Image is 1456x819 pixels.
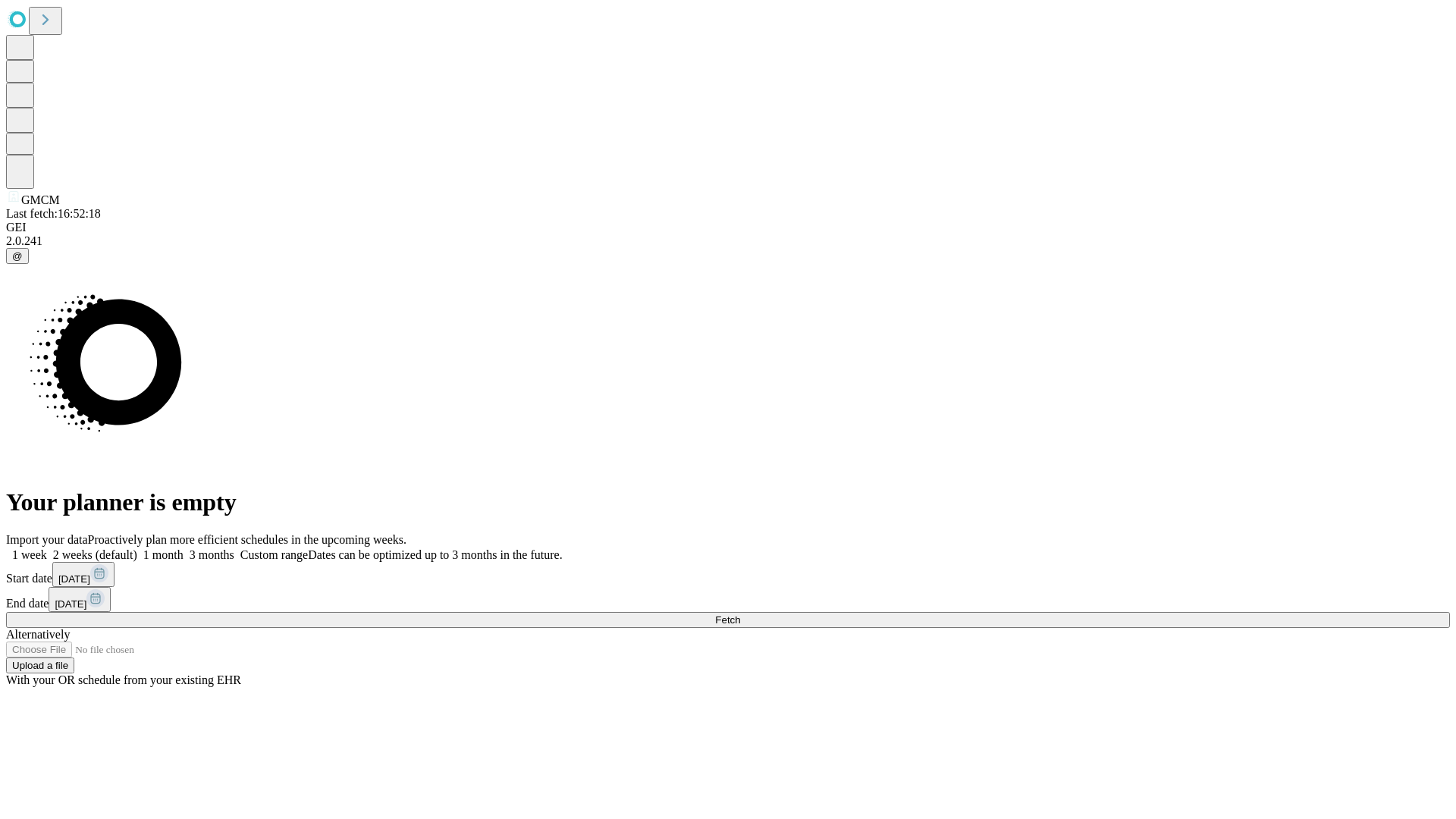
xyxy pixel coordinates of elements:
[53,548,137,561] span: 2 weeks (default)
[6,628,70,641] span: Alternatively
[143,548,184,561] span: 1 month
[6,221,1450,234] div: GEI
[308,548,562,561] span: Dates can be optimized up to 3 months in the future.
[88,533,406,546] span: Proactively plan more efficient schedules in the upcoming weeks.
[12,250,23,262] span: @
[6,562,1450,587] div: Start date
[715,614,740,626] span: Fetch
[6,657,74,673] button: Upload a file
[6,234,1450,248] div: 2.0.241
[6,587,1450,612] div: End date
[21,193,60,206] span: GMCM
[52,562,115,587] button: [DATE]
[58,573,90,585] span: [DATE]
[6,612,1450,628] button: Fetch
[190,548,234,561] span: 3 months
[6,207,101,220] span: Last fetch: 16:52:18
[55,598,86,610] span: [DATE]
[6,533,88,546] span: Import your data
[49,587,111,612] button: [DATE]
[240,548,308,561] span: Custom range
[6,488,1450,516] h1: Your planner is empty
[6,248,29,264] button: @
[6,673,241,686] span: With your OR schedule from your existing EHR
[12,548,47,561] span: 1 week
